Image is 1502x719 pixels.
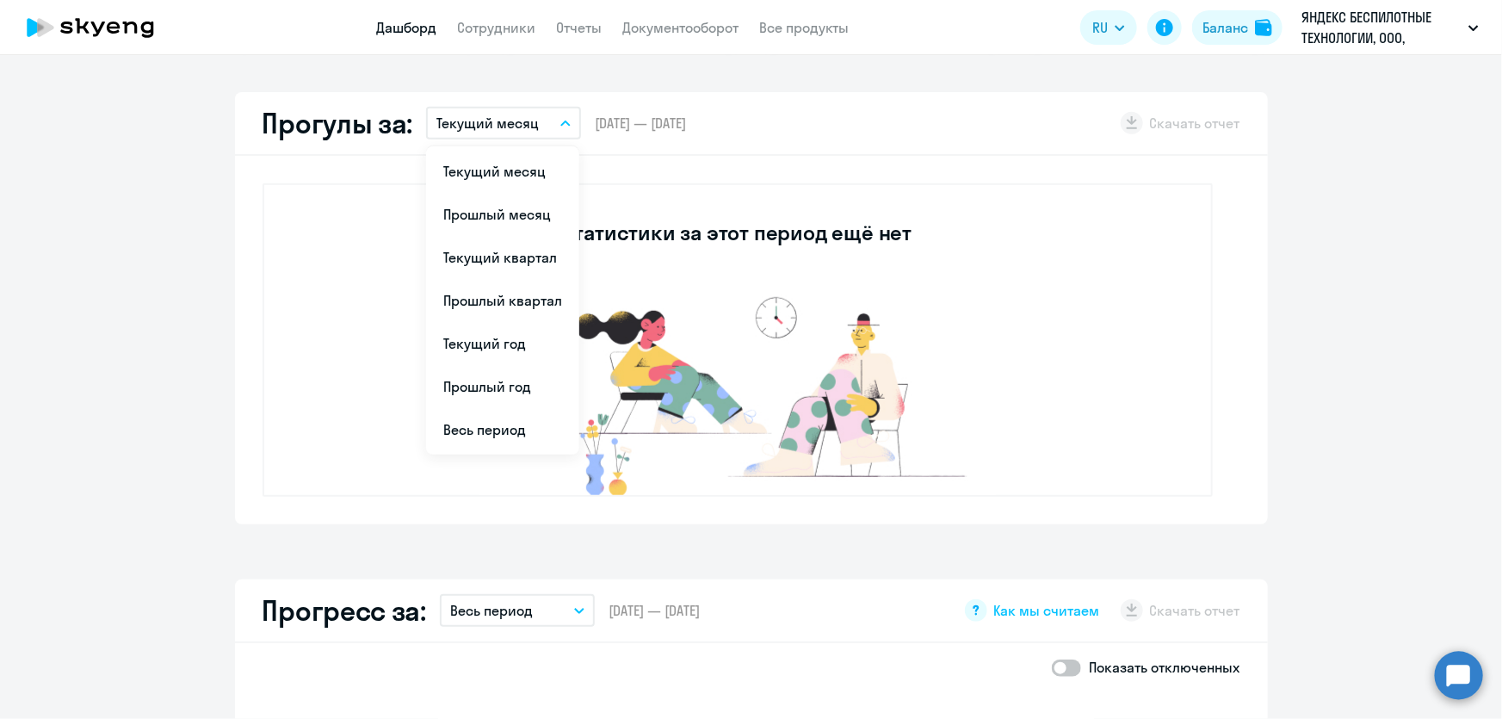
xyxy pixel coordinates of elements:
span: RU [1092,17,1108,38]
button: Текущий месяц [426,107,581,139]
p: Весь период [450,600,533,621]
span: [DATE] — [DATE] [609,601,700,620]
div: Баланс [1202,17,1248,38]
a: Документооборот [623,19,739,36]
button: RU [1080,10,1137,45]
p: Текущий месяц [436,113,539,133]
a: Все продукты [760,19,850,36]
span: [DATE] — [DATE] [595,114,686,133]
h2: Прогресс за: [263,593,426,628]
button: Балансbalance [1192,10,1283,45]
h3: Статистики за этот период ещё нет [563,219,912,246]
a: Отчеты [557,19,603,36]
button: ЯНДЕКС БЕСПИЛОТНЫЕ ТЕХНОЛОГИИ, ООО, Беспилотные Технологии 2021 [1293,7,1487,48]
p: ЯНДЕКС БЕСПИЛОТНЫЕ ТЕХНОЛОГИИ, ООО, Беспилотные Технологии 2021 [1301,7,1462,48]
img: no-data [479,288,996,495]
button: Весь период [440,594,595,627]
p: Показать отключенных [1090,657,1240,678]
ul: RU [426,146,579,455]
img: balance [1255,19,1272,36]
h2: Прогулы за: [263,106,413,140]
a: Дашборд [377,19,437,36]
a: Сотрудники [458,19,536,36]
span: Как мы считаем [994,601,1100,620]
